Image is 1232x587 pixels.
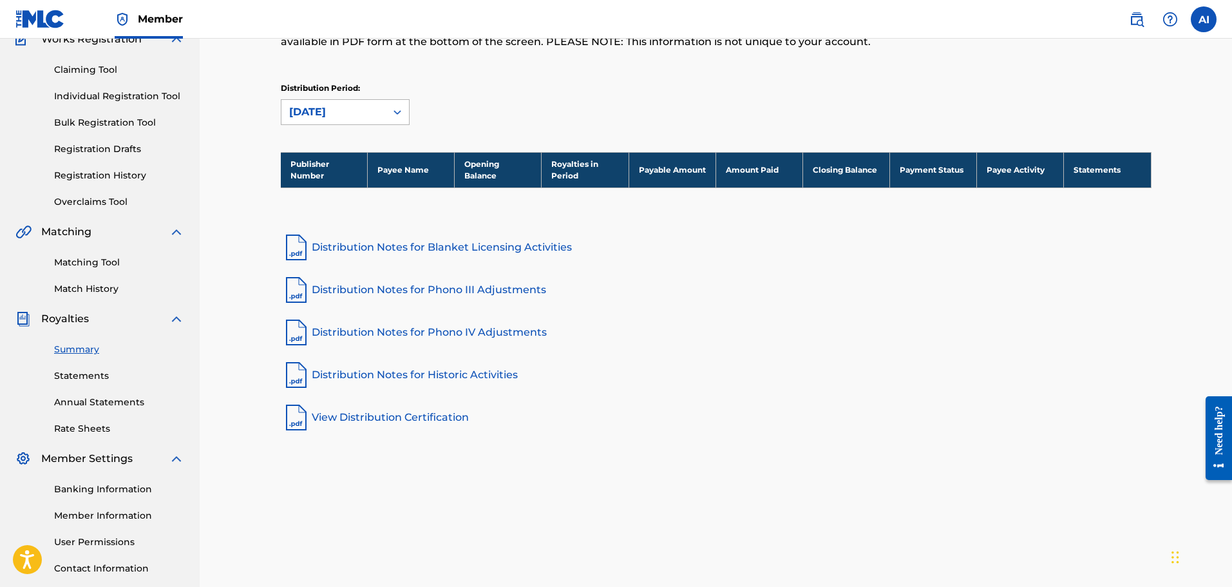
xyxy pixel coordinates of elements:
[1157,6,1183,32] div: Help
[15,311,31,327] img: Royalties
[54,422,184,436] a: Rate Sheets
[1064,152,1151,188] th: Statements
[54,483,184,496] a: Banking Information
[41,451,133,467] span: Member Settings
[169,224,184,240] img: expand
[54,396,184,409] a: Annual Statements
[1124,6,1150,32] a: Public Search
[54,63,184,77] a: Claiming Tool
[281,232,312,263] img: pdf
[41,311,89,327] span: Royalties
[54,369,184,383] a: Statements
[1162,12,1178,27] img: help
[281,274,1151,305] a: Distribution Notes for Phono III Adjustments
[54,169,184,182] a: Registration History
[368,152,455,188] th: Payee Name
[542,152,629,188] th: Royalties in Period
[281,402,312,433] img: pdf
[15,451,31,467] img: Member Settings
[281,402,1151,433] a: View Distribution Certification
[115,12,130,27] img: Top Rightsholder
[15,32,32,47] img: Works Registration
[889,152,976,188] th: Payment Status
[54,90,184,103] a: Individual Registration Tool
[54,256,184,269] a: Matching Tool
[15,224,32,240] img: Matching
[802,152,889,188] th: Closing Balance
[281,317,1151,348] a: Distribution Notes for Phono IV Adjustments
[629,152,716,188] th: Payable Amount
[54,195,184,209] a: Overclaims Tool
[169,32,184,47] img: expand
[169,311,184,327] img: expand
[1171,538,1179,577] div: Drag
[54,509,184,523] a: Member Information
[54,282,184,296] a: Match History
[289,104,378,120] div: [DATE]
[54,343,184,356] a: Summary
[41,224,91,240] span: Matching
[1196,386,1232,490] iframe: Resource Center
[281,317,312,348] img: pdf
[138,12,183,26] span: Member
[54,142,184,156] a: Registration Drafts
[281,360,312,390] img: pdf
[54,116,184,130] a: Bulk Registration Tool
[281,82,410,94] p: Distribution Period:
[281,360,1151,390] a: Distribution Notes for Historic Activities
[41,32,142,47] span: Works Registration
[977,152,1064,188] th: Payee Activity
[281,152,368,188] th: Publisher Number
[455,152,542,188] th: Opening Balance
[1168,525,1232,587] iframe: Chat Widget
[716,152,802,188] th: Amount Paid
[169,451,184,467] img: expand
[281,232,1151,263] a: Distribution Notes for Blanket Licensing Activities
[54,535,184,549] a: User Permissions
[54,562,184,575] a: Contact Information
[1129,12,1144,27] img: search
[15,10,65,28] img: MLC Logo
[1191,6,1217,32] div: User Menu
[281,274,312,305] img: pdf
